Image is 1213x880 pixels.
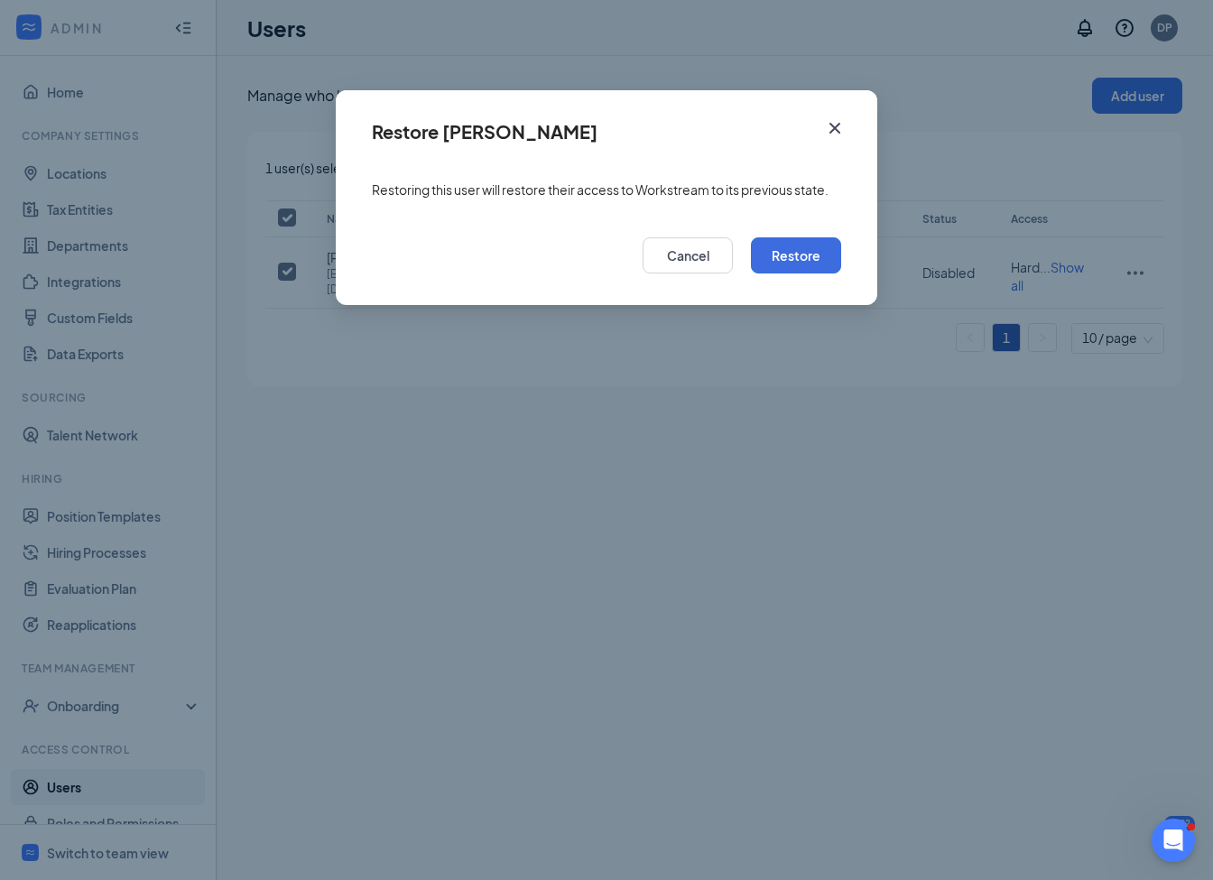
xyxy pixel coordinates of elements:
[751,237,841,273] button: Restore
[824,117,846,139] svg: Cross
[1152,819,1195,862] iframe: Intercom live chat
[372,181,829,199] span: Restoring this user will restore their access to Workstream to its previous state.
[643,237,733,273] button: Cancel
[810,90,877,148] button: Close
[372,122,597,142] div: Restore [PERSON_NAME]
